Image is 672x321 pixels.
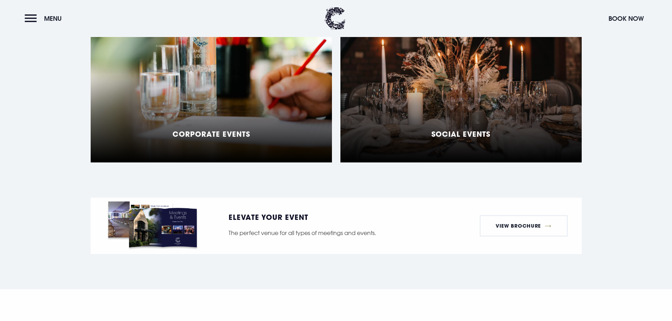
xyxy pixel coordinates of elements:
[325,7,346,30] img: Clandeboye Lodge
[431,130,490,138] h5: Social Events
[229,228,402,238] p: The perfect venue for all types of meetings and events.
[480,215,568,236] a: View Brochure
[605,11,647,26] button: Book Now
[229,214,402,221] h5: ELEVATE YOUR EVENT
[44,14,62,23] span: Menu
[172,130,250,138] h5: Corporate Events
[105,198,200,254] img: Meetings events packages brochure, Clandeboye Lodge.
[25,11,65,26] button: Menu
